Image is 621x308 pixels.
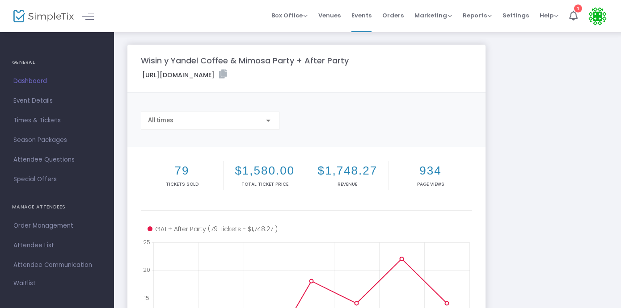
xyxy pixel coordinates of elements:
h2: 934 [391,164,470,178]
h2: $1,748.27 [308,164,387,178]
span: Times & Tickets [13,115,101,126]
span: Season Packages [13,134,101,146]
span: Marketing [414,11,452,20]
p: Page Views [391,181,470,187]
text: 25 [143,238,150,246]
span: Event Details [13,95,101,107]
span: Settings [503,4,529,27]
label: [URL][DOMAIN_NAME] [142,70,227,80]
span: Special Offers [13,174,101,185]
span: Venues [318,4,341,27]
span: Orders [382,4,404,27]
p: Tickets sold [143,181,221,187]
m-panel-title: Wisin y Yandel Coffee & Mimosa Party + After Party [141,54,349,67]
span: Help [540,11,558,20]
span: Dashboard [13,75,101,87]
p: Total Ticket Price [225,181,304,187]
span: Events [351,4,372,27]
h4: GENERAL [12,54,102,71]
span: Reports [463,11,492,20]
p: Revenue [308,181,387,187]
div: 1 [574,4,582,12]
h2: $1,580.00 [225,164,304,178]
span: Order Management [13,220,101,232]
h2: 79 [143,164,221,178]
span: Box Office [271,11,308,20]
h4: MANAGE ATTENDEES [12,198,102,216]
span: Attendee Communication [13,259,101,271]
span: Attendee Questions [13,154,101,166]
span: All times [148,117,173,124]
span: Attendee List [13,240,101,251]
span: Waitlist [13,279,36,288]
text: 20 [143,266,150,274]
text: 15 [144,294,149,301]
